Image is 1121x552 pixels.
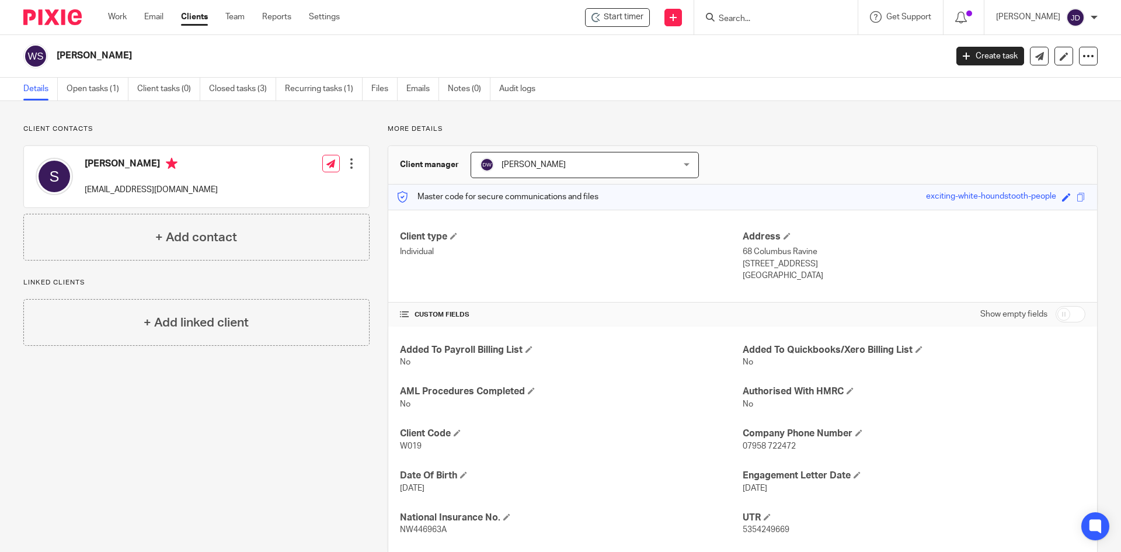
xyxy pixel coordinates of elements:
[743,526,789,534] span: 5354249669
[604,11,643,23] span: Start timer
[23,278,370,287] p: Linked clients
[85,184,218,196] p: [EMAIL_ADDRESS][DOMAIN_NAME]
[480,158,494,172] img: svg%3E
[743,258,1085,270] p: [STREET_ADDRESS]
[225,11,245,23] a: Team
[144,11,163,23] a: Email
[400,526,447,534] span: NW446963A
[1066,8,1085,27] img: svg%3E
[400,512,743,524] h4: National Insurance No.
[743,358,753,366] span: No
[743,231,1085,243] h4: Address
[743,270,1085,282] p: [GEOGRAPHIC_DATA]
[67,78,128,100] a: Open tasks (1)
[23,78,58,100] a: Details
[926,190,1056,204] div: exciting-white-houndstooth-people
[718,14,823,25] input: Search
[743,344,1085,356] h4: Added To Quickbooks/Xero Billing List
[448,78,490,100] a: Notes (0)
[502,161,566,169] span: [PERSON_NAME]
[108,11,127,23] a: Work
[743,470,1085,482] h4: Engagement Letter Date
[85,158,218,172] h4: [PERSON_NAME]
[137,78,200,100] a: Client tasks (0)
[144,314,249,332] h4: + Add linked client
[499,78,544,100] a: Audit logs
[23,44,48,68] img: svg%3E
[400,231,743,243] h4: Client type
[400,246,743,258] p: Individual
[181,11,208,23] a: Clients
[400,470,743,482] h4: Date Of Birth
[400,400,410,408] span: No
[743,386,1085,398] h4: Authorised With HMRC
[400,344,743,356] h4: Added To Payroll Billing List
[36,158,73,195] img: svg%3E
[585,8,650,27] div: Witty, Sharon
[209,78,276,100] a: Closed tasks (3)
[743,400,753,408] span: No
[956,47,1024,65] a: Create task
[743,428,1085,440] h4: Company Phone Number
[400,428,743,440] h4: Client Code
[406,78,439,100] a: Emails
[400,310,743,320] h4: CUSTOM FIELDS
[166,158,177,169] i: Primary
[743,246,1085,258] p: 68 Columbus Ravine
[23,124,370,134] p: Client contacts
[155,228,237,247] h4: + Add contact
[743,442,796,450] span: 07958 722472
[400,386,743,398] h4: AML Procedures Completed
[285,78,363,100] a: Recurring tasks (1)
[371,78,398,100] a: Files
[23,9,82,25] img: Pixie
[400,484,424,492] span: [DATE]
[400,442,422,450] span: W019
[262,11,291,23] a: Reports
[397,191,598,203] p: Master code for secure communications and files
[57,50,763,62] h2: [PERSON_NAME]
[400,358,410,366] span: No
[400,159,459,171] h3: Client manager
[388,124,1098,134] p: More details
[743,484,767,492] span: [DATE]
[886,13,931,21] span: Get Support
[980,308,1047,320] label: Show empty fields
[743,512,1085,524] h4: UTR
[996,11,1060,23] p: [PERSON_NAME]
[309,11,340,23] a: Settings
